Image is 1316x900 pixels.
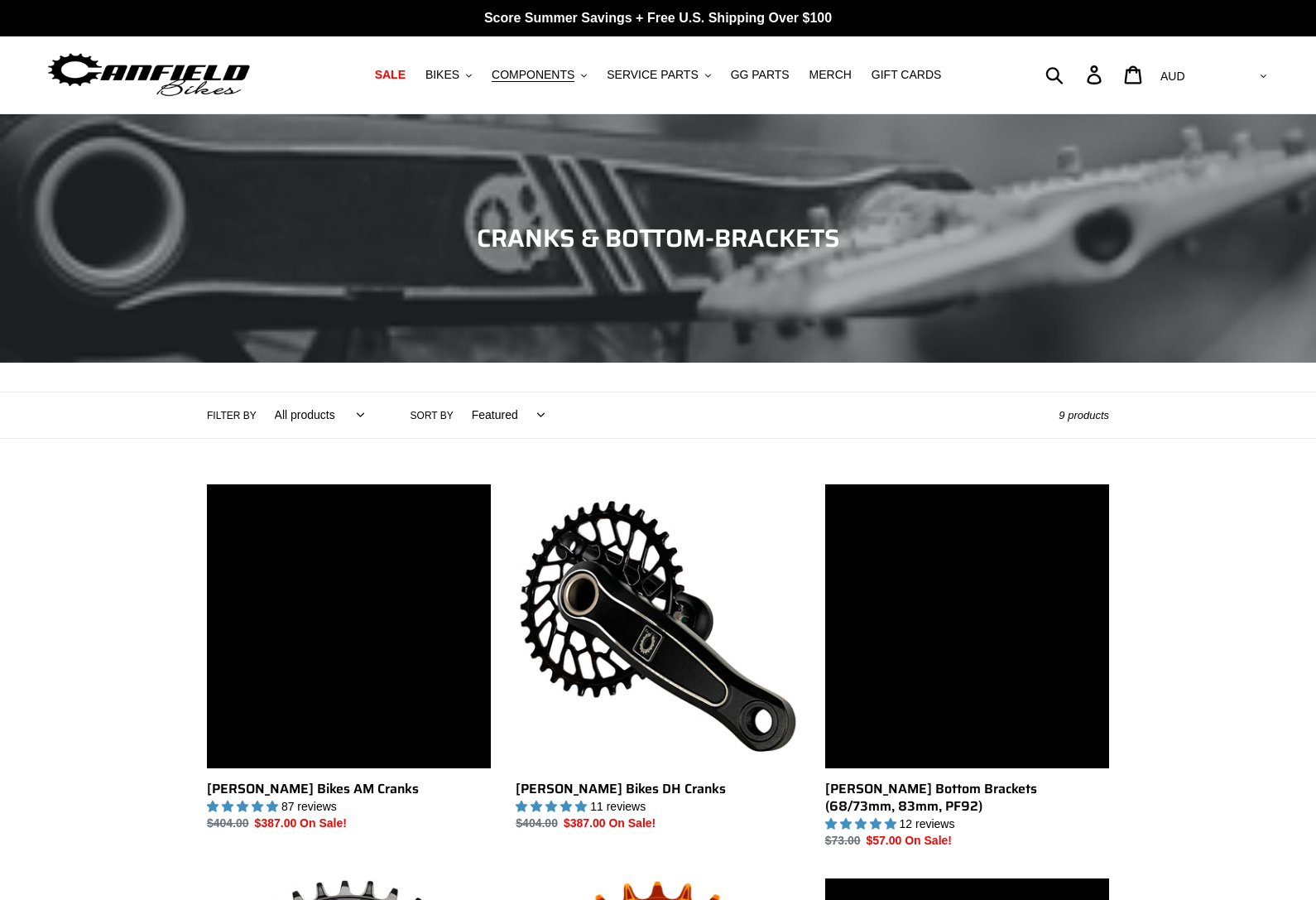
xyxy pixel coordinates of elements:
span: MERCH [809,68,852,82]
input: Search [1054,56,1097,93]
button: COMPONENTS [483,64,595,86]
span: CRANKS & BOTTOM-BRACKETS [477,219,840,257]
span: GG PARTS [731,68,790,82]
span: COMPONENTS [492,68,574,82]
a: SALE [367,64,414,86]
span: BIKES [425,68,459,82]
span: 9 products [1059,409,1109,421]
span: SALE [375,68,406,82]
button: SERVICE PARTS [598,64,718,86]
a: GIFT CARDS [863,64,950,86]
span: GIFT CARDS [872,68,942,82]
a: MERCH [801,64,860,86]
img: Canfield Bikes [46,49,252,101]
label: Filter by [207,408,257,423]
button: BIKES [417,64,480,86]
span: SERVICE PARTS [607,68,698,82]
a: GG PARTS [723,64,798,86]
label: Sort by [411,408,454,423]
